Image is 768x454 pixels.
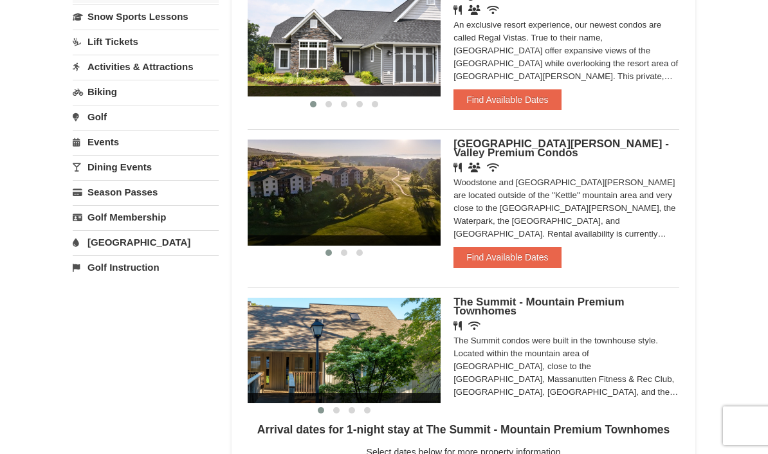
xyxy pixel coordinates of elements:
i: Restaurant [453,5,462,15]
a: Biking [73,80,219,104]
i: Restaurant [453,163,462,172]
a: Golf [73,105,219,129]
i: Banquet Facilities [468,5,480,15]
div: The Summit condos were built in the townhouse style. Located within the mountain area of [GEOGRAP... [453,334,679,399]
span: [GEOGRAPHIC_DATA][PERSON_NAME] - Valley Premium Condos [453,138,669,159]
button: Find Available Dates [453,247,561,268]
a: Golf Instruction [73,255,219,279]
a: Dining Events [73,155,219,179]
a: Golf Membership [73,205,219,229]
div: Woodstone and [GEOGRAPHIC_DATA][PERSON_NAME] are located outside of the "Kettle" mountain area an... [453,176,679,241]
i: Wireless Internet (free) [487,163,499,172]
a: Snow Sports Lessons [73,5,219,28]
div: An exclusive resort experience, our newest condos are called Regal Vistas. True to their name, [G... [453,19,679,83]
a: [GEOGRAPHIC_DATA] [73,230,219,254]
i: Banquet Facilities [468,163,480,172]
span: The Summit - Mountain Premium Townhomes [453,296,624,317]
a: Events [73,130,219,154]
a: Activities & Attractions [73,55,219,78]
i: Wireless Internet (free) [487,5,499,15]
a: Lift Tickets [73,30,219,53]
button: Find Available Dates [453,89,561,110]
h4: Arrival dates for 1-night stay at The Summit - Mountain Premium Townhomes [248,423,679,436]
i: Restaurant [453,321,462,331]
i: Wireless Internet (free) [468,321,480,331]
a: Season Passes [73,180,219,204]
